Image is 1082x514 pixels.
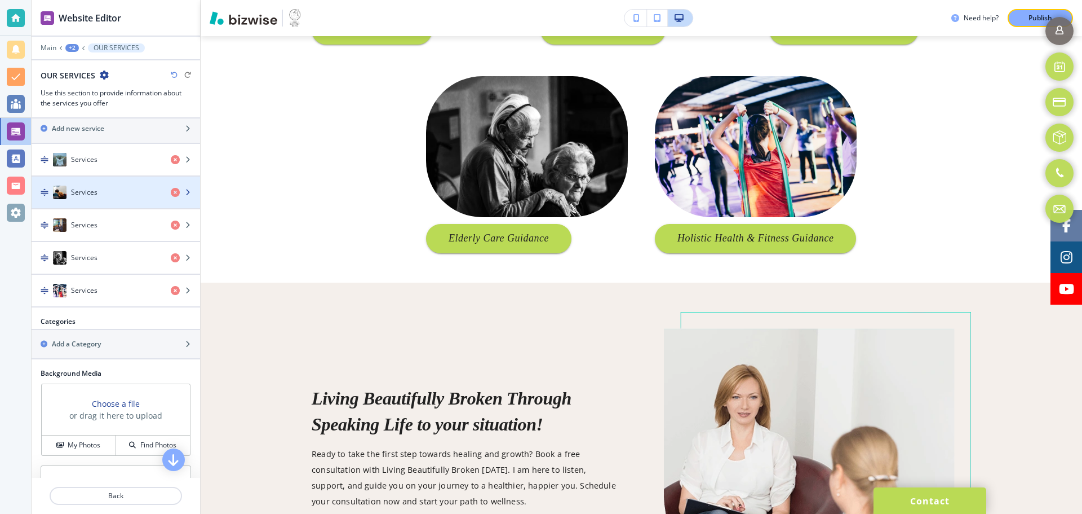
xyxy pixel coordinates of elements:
[68,440,100,450] h4: My Photos
[426,224,571,253] button: Elderly Care Guidance
[41,221,48,229] img: Drag
[41,44,56,52] button: Main
[41,188,48,196] img: Drag
[32,330,200,358] button: Add a Category
[69,410,162,421] h3: or drag it here to upload
[41,69,95,81] h2: OUR SERVICES
[71,220,97,230] h4: Services
[116,436,190,455] button: Find Photos
[873,487,986,514] a: Contact
[426,76,628,217] img: Service media
[32,209,200,242] button: DragServices
[42,436,116,455] button: My Photos
[312,449,618,507] span: Ready to take the first step towards healing and growth? Book a free consultation with Living Bea...
[92,398,140,410] button: Choose a file
[312,388,576,434] em: Living Beautifully Broken Through Speaking Life to your situation!
[1050,273,1082,305] a: Social media link to youtube account
[59,11,121,25] h2: Website Editor
[71,285,97,296] h4: Services
[50,487,182,505] button: Back
[210,11,277,25] img: Bizwise Logo
[65,44,79,52] button: +2
[1050,241,1082,273] a: Social media link to instagram account
[94,44,139,52] p: OUR SERVICES
[41,368,191,379] h2: Background Media
[52,339,101,349] h2: Add a Category
[41,11,54,25] img: editor icon
[71,253,97,263] h4: Services
[41,287,48,295] img: Drag
[1028,13,1052,23] p: Publish
[287,9,301,27] img: Your Logo
[32,242,200,275] button: DragServices
[32,115,200,143] button: Add new service
[1008,9,1073,27] button: Publish
[52,124,104,134] h2: Add new service
[655,76,857,217] img: Service media
[32,275,200,307] button: DragServices
[32,144,200,177] button: DragServices
[140,440,176,450] h4: Find Photos
[41,317,76,327] h2: Categories
[41,156,48,164] img: Drag
[88,43,145,52] button: OUR SERVICES
[32,177,200,209] button: DragServices
[51,491,181,501] p: Back
[41,88,191,108] h3: Use this section to provide information about the services you offer
[964,13,999,23] h3: Need help?
[655,224,856,253] button: Holistic Health & Fitness Guidance
[41,383,191,456] div: Choose a fileor drag it here to uploadMy PhotosFind Photos
[71,187,97,197] h4: Services
[71,155,97,165] h4: Services
[41,254,48,262] img: Drag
